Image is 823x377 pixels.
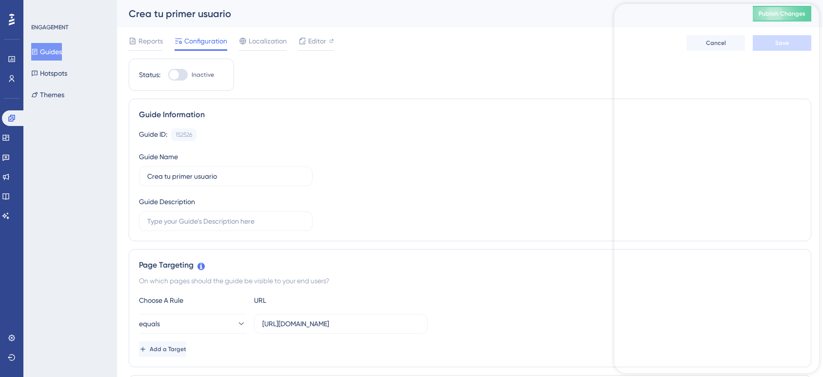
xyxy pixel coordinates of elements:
[139,275,801,287] div: On which pages should the guide be visible to your end users?
[139,318,160,330] span: equals
[31,43,62,61] button: Guides
[254,294,361,306] div: URL
[139,151,178,163] div: Guide Name
[139,109,801,121] div: Guide Information
[139,128,167,141] div: Guide ID:
[139,341,186,357] button: Add a Target
[147,171,304,182] input: Type your Guide’s Name here
[176,131,192,139] div: 152526
[139,196,195,208] div: Guide Description
[31,64,67,82] button: Hotspots
[139,69,160,81] div: Status:
[192,71,214,79] span: Inactive
[139,314,246,334] button: equals
[147,216,304,227] input: Type your Guide’s Description here
[184,35,227,47] span: Configuration
[138,35,163,47] span: Reports
[308,35,326,47] span: Editor
[139,294,246,306] div: Choose A Rule
[150,345,186,353] span: Add a Target
[31,23,68,31] div: ENGAGEMENT
[129,7,728,21] div: Crea tu primer usuario
[139,259,801,271] div: Page Targeting
[249,35,287,47] span: Localization
[262,318,419,329] input: yourwebsite.com/path
[31,86,64,104] button: Themes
